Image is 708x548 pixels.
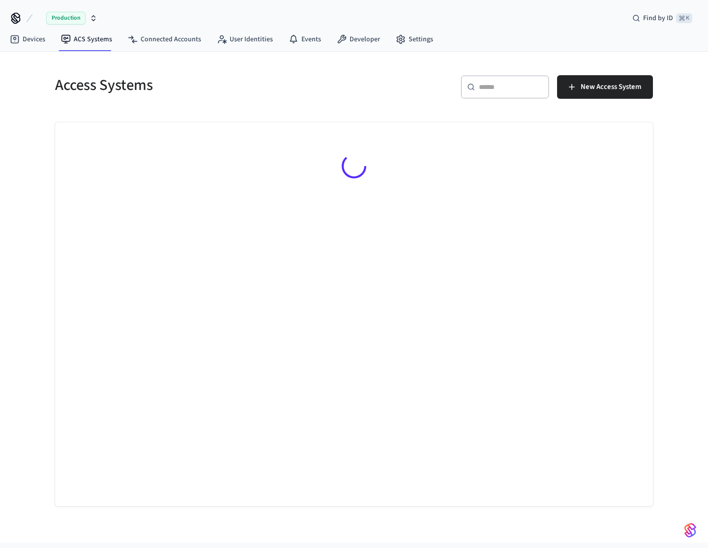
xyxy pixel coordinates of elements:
[624,9,700,27] div: Find by ID⌘ K
[329,30,388,48] a: Developer
[643,13,673,23] span: Find by ID
[209,30,281,48] a: User Identities
[676,13,692,23] span: ⌘ K
[581,81,641,93] span: New Access System
[120,30,209,48] a: Connected Accounts
[2,30,53,48] a: Devices
[46,12,86,25] span: Production
[557,75,653,99] button: New Access System
[388,30,441,48] a: Settings
[55,75,348,95] h5: Access Systems
[684,522,696,538] img: SeamLogoGradient.69752ec5.svg
[281,30,329,48] a: Events
[53,30,120,48] a: ACS Systems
